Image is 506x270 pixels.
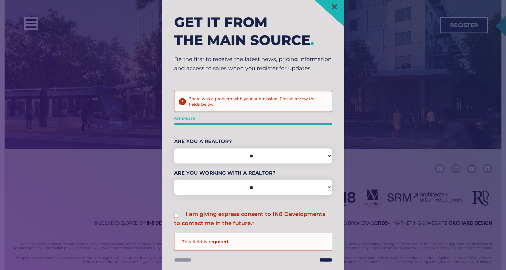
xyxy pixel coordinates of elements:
p: Be the first to receive the latest news, pricing information and access to sales when you registe... [174,55,332,73]
span: 5 [185,116,187,121]
p: Step of [174,114,332,124]
h2: Get it from the main source [174,13,332,49]
h2: There was a problem with your submission. Please review the fields below. [189,96,327,107]
label: Are You Working With A Realtor? [174,168,332,177]
span: . [310,31,314,48]
label: Are You A Realtor? [174,137,332,146]
span: 5 [193,116,195,121]
label: I am giving express consent to IN8 Developments to contact me in the future. [174,211,325,227]
div: This field is required. [174,233,332,250]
